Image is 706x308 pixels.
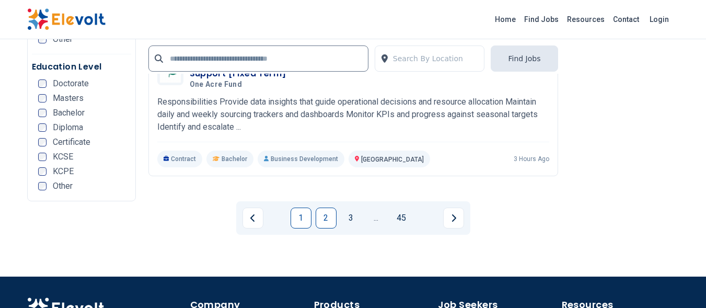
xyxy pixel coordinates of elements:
span: Certificate [53,138,90,146]
input: Bachelor [38,109,47,117]
a: Page 2 [316,208,337,229]
a: Jump forward [366,208,387,229]
input: Doctorate [38,79,47,88]
input: Diploma [38,123,47,132]
a: Page 45 [391,208,412,229]
a: One Acre FundTupande Market Access Extension And Aggregation Specialist Data & Execution Support ... [157,55,549,167]
span: Doctorate [53,79,89,88]
span: KCPE [53,167,74,176]
a: Page 1 is your current page [291,208,311,229]
span: Other [53,35,73,43]
a: Login [643,9,675,30]
ul: Pagination [242,208,464,229]
a: Home [491,11,520,28]
a: Page 3 [341,208,362,229]
span: Bachelor [222,155,247,163]
span: Masters [53,94,84,102]
input: KCSE [38,153,47,161]
input: Certificate [38,138,47,146]
a: Next page [443,208,464,229]
a: Find Jobs [520,11,563,28]
input: KCPE [38,167,47,176]
a: Previous page [242,208,263,229]
p: Responsibilities Provide data insights that guide operational decisions and resource allocation M... [157,96,549,133]
a: Contact [609,11,643,28]
p: 3 hours ago [514,155,549,163]
p: Contract [157,151,203,167]
span: KCSE [53,153,73,161]
span: Other [53,182,73,190]
span: [GEOGRAPHIC_DATA] [361,156,424,163]
iframe: Chat Widget [654,258,706,308]
input: Other [38,182,47,190]
p: Business Development [258,151,344,167]
span: Bachelor [53,109,85,117]
span: One Acre Fund [190,80,242,89]
h5: Education Level [32,61,131,73]
button: Find Jobs [491,45,558,72]
input: Masters [38,94,47,102]
span: Diploma [53,123,83,132]
img: Elevolt [27,8,106,30]
a: Resources [563,11,609,28]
